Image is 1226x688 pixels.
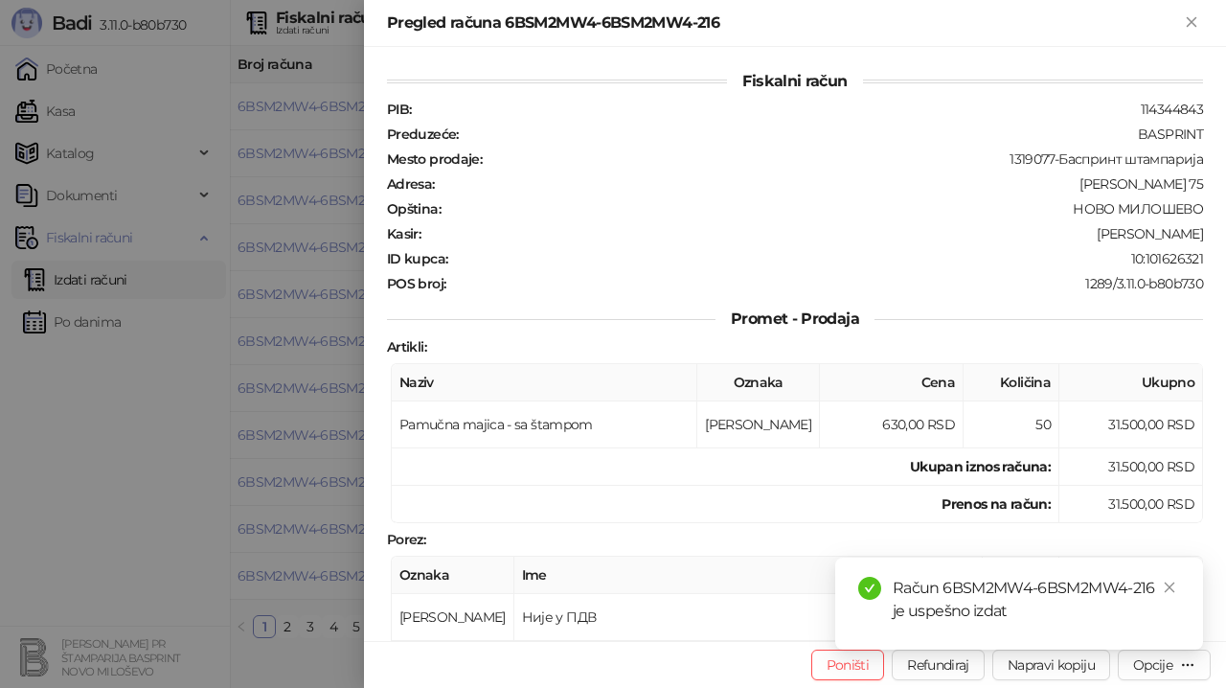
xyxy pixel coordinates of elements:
[443,200,1205,218] div: НОВО МИЛОШЕВО
[392,557,514,594] th: Oznaka
[387,275,445,292] strong: POS broj :
[992,650,1110,680] button: Napravi kopiju
[858,577,881,600] span: check-circle
[1059,364,1203,401] th: Ukupno
[715,310,874,328] span: Promet - Prodaja
[727,72,862,90] span: Fiskalni račun
[387,175,435,193] strong: Adresa :
[1059,448,1203,486] td: 31.500,00 RSD
[942,495,1051,513] strong: Prenos na račun :
[514,594,983,641] td: Није у ПДВ
[461,126,1205,143] div: BASPRINT
[892,650,985,680] button: Refundiraj
[820,401,964,448] td: 630,00 RSD
[387,531,425,548] strong: Porez :
[449,250,1205,267] div: 10:101626321
[964,401,1059,448] td: 50
[392,401,697,448] td: Pamučna majica - sa štampom
[964,364,1059,401] th: Količina
[983,557,1059,594] th: Stopa
[1059,557,1203,594] th: Porez
[1118,650,1211,680] button: Opcije
[447,275,1205,292] div: 1289/3.11.0-b80b730
[697,401,820,448] td: [PERSON_NAME]
[1163,581,1176,594] span: close
[1008,656,1095,674] span: Napravi kopiju
[387,150,482,168] strong: Mesto prodaje :
[387,101,411,118] strong: PIB :
[1059,486,1203,523] td: 31.500,00 RSD
[1159,577,1180,598] a: Close
[697,364,820,401] th: Oznaka
[1059,401,1203,448] td: 31.500,00 RSD
[392,364,697,401] th: Naziv
[514,557,983,594] th: Ime
[422,225,1205,242] div: [PERSON_NAME]
[387,200,441,218] strong: Opština :
[893,577,1180,623] div: Račun 6BSM2MW4-6BSM2MW4-216 je uspešno izdat
[387,126,459,143] strong: Preduzeće :
[387,338,426,355] strong: Artikli :
[437,175,1205,193] div: [PERSON_NAME] 75
[811,650,885,680] button: Poništi
[1133,656,1172,674] div: Opcije
[910,458,1051,475] strong: Ukupan iznos računa :
[484,150,1205,168] div: 1319077-Баспринт штампарија
[387,225,420,242] strong: Kasir :
[387,11,1180,34] div: Pregled računa 6BSM2MW4-6BSM2MW4-216
[1180,11,1203,34] button: Zatvori
[387,250,447,267] strong: ID kupca :
[820,364,964,401] th: Cena
[392,594,514,641] td: [PERSON_NAME]
[413,101,1205,118] div: 114344843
